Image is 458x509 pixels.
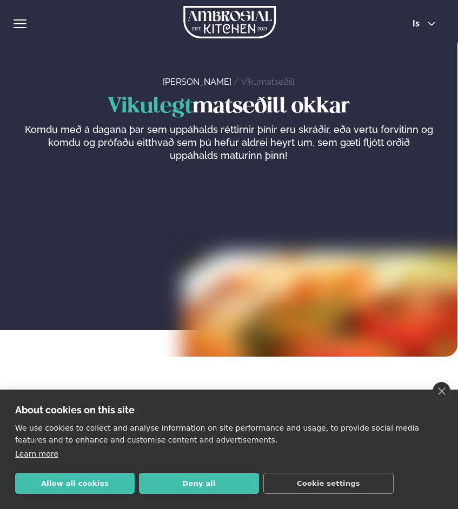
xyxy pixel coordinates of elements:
[413,19,423,28] span: is
[24,123,433,162] p: Komdu með á dagana þar sem uppáhalds réttirnir þínir eru skráðir, eða vertu forvitinn og komdu og...
[14,17,26,30] button: hamburger
[22,95,436,119] h1: matseðill okkar
[433,382,450,400] a: close
[183,6,276,38] img: logo
[234,77,241,87] span: /
[241,77,295,87] a: Vikumatseðill
[263,473,394,494] button: Cookie settings
[15,450,58,458] a: Learn more
[404,19,444,28] button: is
[15,473,135,494] button: Allow all cookies
[163,77,231,87] a: [PERSON_NAME]
[108,97,193,117] span: Vikulegt
[139,473,258,494] button: Deny all
[15,422,443,446] p: We use cookies to collect and analyse information on site performance and usage, to provide socia...
[15,404,135,416] strong: About cookies on this site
